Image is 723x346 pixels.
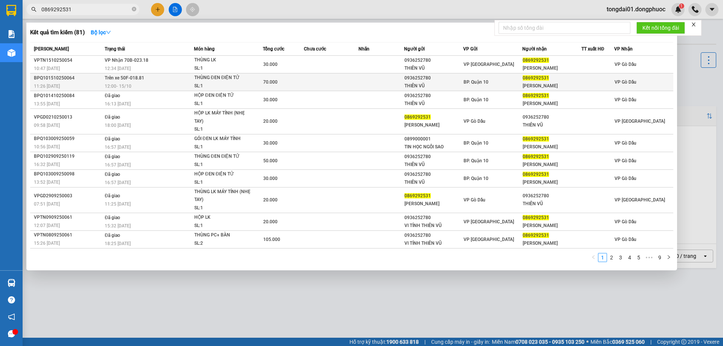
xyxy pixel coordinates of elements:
[194,135,251,143] div: GÓI ĐEN LK MÁY TÍNH
[499,22,630,34] input: Nhập số tổng đài
[34,56,102,64] div: VPTN1510250054
[194,125,251,134] div: SL: 1
[194,213,251,222] div: HỘP LK
[105,136,120,142] span: Đã giao
[643,253,655,262] li: Next 5 Pages
[194,46,215,52] span: Món hàng
[404,193,431,198] span: 0869292531
[589,253,598,262] li: Previous Page
[263,219,278,224] span: 20.000
[404,135,463,143] div: 0899000001
[523,100,581,108] div: [PERSON_NAME]
[263,197,278,203] span: 20.000
[523,58,549,63] span: 0869292531
[464,237,514,242] span: VP [GEOGRAPHIC_DATA]
[404,153,463,161] div: 0936252780
[404,92,463,100] div: 0936252780
[34,192,102,200] div: VPGD2909250003
[523,121,581,129] div: THIÊN VŨ
[30,29,85,37] h3: Kết quả tìm kiếm ( 81 )
[194,64,251,73] div: SL: 1
[34,123,60,128] span: 09:58 [DATE]
[105,201,131,207] span: 11:25 [DATE]
[464,176,488,181] span: BP. Quận 10
[634,253,643,262] li: 5
[615,119,665,124] span: VP [GEOGRAPHIC_DATA]
[31,7,37,12] span: search
[34,241,60,246] span: 15:26 [DATE]
[194,91,251,100] div: HỘP ĐEN ĐIỆN TỬ
[607,253,616,262] li: 2
[635,253,643,262] a: 5
[464,79,488,85] span: BP. Quận 10
[523,64,581,72] div: [PERSON_NAME]
[263,158,278,163] span: 50.000
[615,176,636,181] span: VP Gò Dầu
[8,49,15,57] img: warehouse-icon
[625,253,634,262] li: 4
[523,93,549,98] span: 0869292531
[607,253,616,262] a: 2
[105,114,120,120] span: Đã giao
[194,56,251,64] div: THÙNG LK
[105,66,131,71] span: 12:34 [DATE]
[105,241,131,246] span: 18:25 [DATE]
[8,296,15,303] span: question-circle
[194,152,251,161] div: THÙNG ĐEN ĐIỆN TỬ
[194,170,251,178] div: HỘP ĐEN ĐIỆN TỬ
[132,6,136,13] span: close-circle
[523,222,581,230] div: [PERSON_NAME]
[615,219,636,224] span: VP Gò Dầu
[464,197,485,203] span: VP Gò Dầu
[105,75,144,81] span: Trên xe 50F-018.81
[404,200,463,208] div: [PERSON_NAME]
[34,74,102,82] div: BPQ101510250064
[667,255,671,259] span: right
[105,145,131,150] span: 16:57 [DATE]
[464,62,514,67] span: VP [GEOGRAPHIC_DATA]
[34,101,60,107] span: 13:55 [DATE]
[194,222,251,230] div: SL: 1
[598,253,607,262] a: 1
[105,46,125,52] span: Trạng thái
[404,222,463,230] div: VI TÍNH THIÊN VŨ
[523,82,581,90] div: [PERSON_NAME]
[34,162,60,167] span: 16:32 [DATE]
[464,158,488,163] span: BP. Quận 10
[194,82,251,90] div: SL: 1
[194,109,251,125] div: HỘP LK MÁY TÍNH (NHẸ TAY)
[34,92,102,100] div: BPQ101410250084
[263,237,280,242] span: 105.000
[34,135,102,143] div: BPQ103009250059
[615,158,636,163] span: VP Gò Dầu
[404,64,463,72] div: THIÊN VŨ
[105,154,120,159] span: Đã giao
[194,100,251,108] div: SL: 1
[615,197,665,203] span: VP [GEOGRAPHIC_DATA]
[581,46,604,52] span: TT xuất HĐ
[6,5,16,16] img: logo-vxr
[34,180,60,185] span: 13:52 [DATE]
[105,193,120,198] span: Đã giao
[8,330,15,337] span: message
[194,143,251,151] div: SL: 1
[105,172,120,177] span: Đã giao
[404,121,463,129] div: [PERSON_NAME]
[105,58,148,63] span: VP Nhận 70B-023.18
[194,178,251,187] div: SL: 1
[106,30,111,35] span: down
[523,239,581,247] div: [PERSON_NAME]
[404,56,463,64] div: 0936252780
[8,279,15,287] img: warehouse-icon
[105,93,120,98] span: Đã giao
[34,113,102,121] div: VPGD0210250013
[132,7,136,11] span: close-circle
[404,178,463,186] div: THIÊN VŨ
[523,136,549,142] span: 0869292531
[34,201,60,207] span: 07:51 [DATE]
[404,74,463,82] div: 0936252780
[263,79,278,85] span: 70.000
[591,255,596,259] span: left
[34,223,60,228] span: 12:07 [DATE]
